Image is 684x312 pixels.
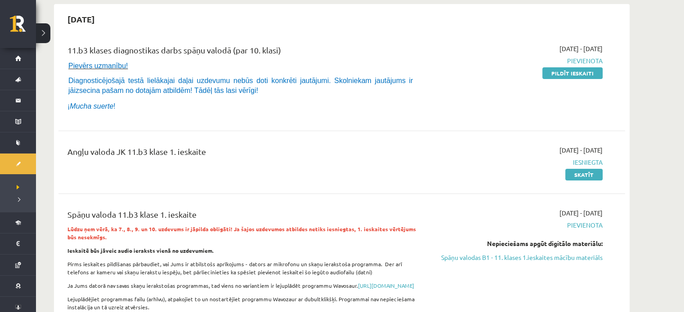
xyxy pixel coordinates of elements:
div: Nepieciešams apgūt digitālo materiālu: [433,239,603,248]
p: Ja Jums datorā nav savas skaņu ierakstošas programmas, tad viens no variantiem ir lejuplādēt prog... [67,281,420,290]
p: Lejuplādējiet programmas failu (arhīvu), atpakojiet to un nostartējiet programmu Wavozaur ar dubu... [67,295,420,311]
a: Spāņu valodas B1 - 11. klases 1.ieskaites mācību materiāls [433,253,603,262]
span: [DATE] - [DATE] [559,145,603,155]
span: Diagnosticējošajā testā lielākajai daļai uzdevumu nebūs doti konkrēti jautājumi. Skolniekam jautā... [68,77,413,94]
span: Pievērs uzmanību! [68,62,128,70]
a: Pildīt ieskaiti [542,67,603,79]
a: Skatīt [565,169,603,180]
span: Pievienota [433,56,603,66]
p: Pirms ieskaites pildīšanas pārbaudiet, vai Jums ir atbilstošs aprīkojums - dators ar mikrofonu un... [67,260,420,276]
a: [URL][DOMAIN_NAME] [358,282,414,289]
div: 11.b3 klases diagnostikas darbs spāņu valodā (par 10. klasi) [67,44,420,61]
strong: Ieskaitē būs jāveic audio ieraksts vienā no uzdevumiem. [67,247,214,254]
span: [DATE] - [DATE] [559,44,603,53]
span: ¡ ! [67,102,116,110]
span: Pievienota [433,220,603,230]
span: [DATE] - [DATE] [559,208,603,218]
i: Mucha suerte [70,102,113,110]
div: Spāņu valoda 11.b3 klase 1. ieskaite [67,208,420,225]
span: Iesniegta [433,158,603,167]
h2: [DATE] [58,9,104,30]
strong: Lūdzu ņem vērā, ka 7., 8., 9. un 10. uzdevums ir jāpilda obligāti! Ja šajos uzdevumos atbildes ne... [67,225,416,241]
div: Angļu valoda JK 11.b3 klase 1. ieskaite [67,145,420,162]
a: Rīgas 1. Tālmācības vidusskola [10,16,36,38]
